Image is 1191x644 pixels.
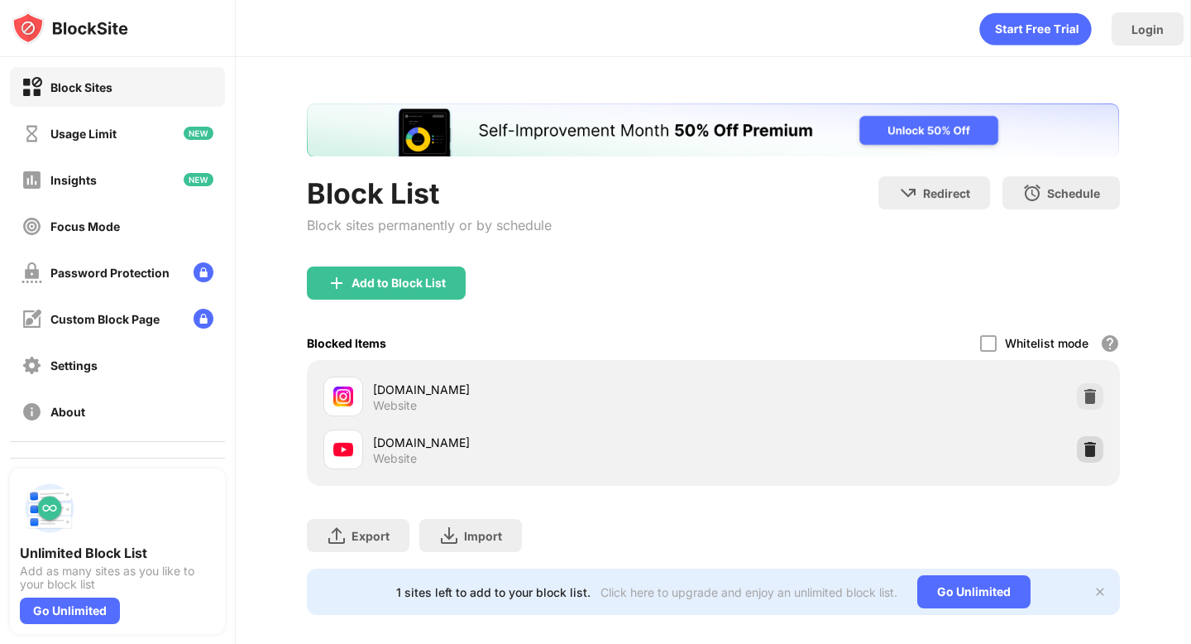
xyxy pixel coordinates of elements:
div: Go Unlimited [20,598,120,624]
div: Redirect [923,186,970,200]
div: Website [373,398,417,413]
div: Whitelist mode [1005,336,1088,350]
div: Custom Block Page [50,312,160,326]
div: Add as many sites as you like to your block list [20,565,215,591]
div: About [50,405,85,419]
div: Usage Limit [50,127,117,141]
div: Go Unlimited [917,575,1031,608]
div: Click here to upgrade and enjoy an unlimited block list. [600,585,897,599]
div: animation [979,12,1092,46]
div: Block List [307,176,552,210]
div: Add to Block List [352,276,446,290]
img: password-protection-off.svg [22,262,42,283]
div: [DOMAIN_NAME] [373,381,713,398]
iframe: Banner [307,103,1119,156]
div: Password Protection [50,266,170,280]
div: Block sites permanently or by schedule [307,217,552,233]
img: lock-menu.svg [194,309,213,329]
img: block-on.svg [22,77,42,98]
div: Unlimited Block List [20,545,215,561]
img: favicons [333,440,353,459]
img: settings-off.svg [22,355,42,376]
img: customize-block-page-off.svg [22,309,42,329]
div: Login [1131,22,1164,36]
div: [DOMAIN_NAME] [373,434,713,451]
div: Schedule [1047,186,1100,200]
img: logo-blocksite.svg [12,12,128,45]
div: Focus Mode [50,219,120,233]
div: Insights [50,173,97,187]
img: lock-menu.svg [194,262,213,282]
img: x-button.svg [1093,585,1107,598]
div: Blocked Items [307,336,386,350]
img: focus-off.svg [22,216,42,237]
img: new-icon.svg [184,127,213,140]
img: push-block-list.svg [20,478,79,538]
div: Export [352,529,390,543]
div: Import [464,529,502,543]
div: Website [373,451,417,466]
img: favicons [333,387,353,406]
img: time-usage-off.svg [22,123,42,144]
div: Settings [50,358,98,372]
img: insights-off.svg [22,170,42,190]
img: new-icon.svg [184,173,213,186]
div: 1 sites left to add to your block list. [396,585,591,599]
div: Block Sites [50,80,112,94]
img: about-off.svg [22,401,42,422]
